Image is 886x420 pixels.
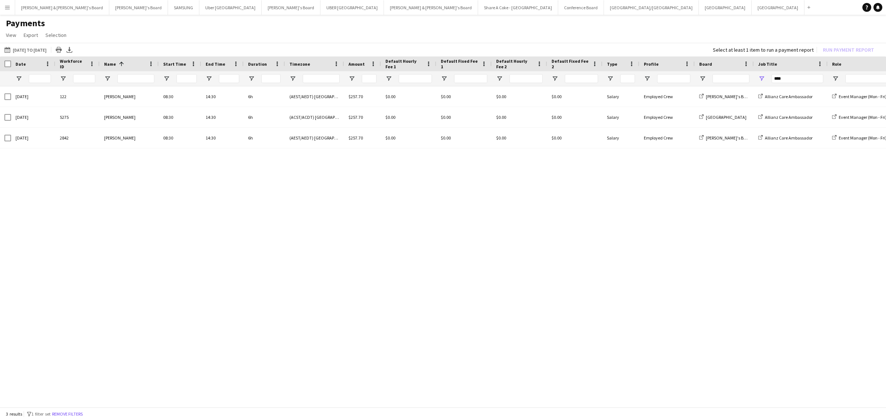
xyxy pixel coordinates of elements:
button: [GEOGRAPHIC_DATA] [699,0,752,15]
button: [DATE] to [DATE] [3,45,48,54]
button: Open Filter Menu [348,75,355,82]
input: Profile Filter Input [657,74,690,83]
button: Remove filters [51,410,84,418]
span: Allianz Care Ambassador [765,94,813,99]
button: Open Filter Menu [385,75,392,82]
a: [PERSON_NAME]'s Board [699,94,752,99]
input: Amount Filter Input [362,74,377,83]
div: (AEST/AEDT) [GEOGRAPHIC_DATA] [285,128,344,148]
span: Duration [248,61,267,67]
div: (ACST/ACDT) [GEOGRAPHIC_DATA] [285,107,344,127]
input: Name Filter Input [117,74,154,83]
span: Role [832,61,841,67]
div: $0.00 [436,128,492,148]
button: SAMSUNG [168,0,199,15]
span: Timezone [289,61,310,67]
div: $0.00 [381,107,436,127]
span: $257.70 [348,135,363,141]
a: Allianz Care Ambassador [758,94,813,99]
div: $0.00 [492,128,547,148]
span: Default Fixed Fee 2 [552,58,589,69]
div: $0.00 [436,107,492,127]
button: Open Filter Menu [552,75,558,82]
span: [PERSON_NAME]'s Board [706,135,752,141]
button: Open Filter Menu [758,75,765,82]
span: Amount [348,61,365,67]
button: Open Filter Menu [496,75,503,82]
input: End Time Filter Input [219,74,239,83]
div: Salary [602,86,639,107]
div: $0.00 [381,86,436,107]
a: [GEOGRAPHIC_DATA] [699,114,746,120]
span: [PERSON_NAME] [104,114,135,120]
div: 08:30 [159,107,201,127]
button: Open Filter Menu [248,75,255,82]
button: Uber [GEOGRAPHIC_DATA] [199,0,262,15]
button: Open Filter Menu [832,75,839,82]
input: Default Hourly Fee 2 Filter Input [509,74,543,83]
div: $0.00 [436,86,492,107]
span: End Time [206,61,225,67]
div: 08:30 [159,86,201,107]
div: $0.00 [547,128,602,148]
div: 2842 [55,128,100,148]
span: Default Hourly Fee 2 [496,58,534,69]
div: 08:30 [159,128,201,148]
button: [PERSON_NAME] & [PERSON_NAME]'s Board [15,0,109,15]
span: Allianz Care Ambassador [765,114,813,120]
div: $0.00 [492,86,547,107]
button: Share A Coke - [GEOGRAPHIC_DATA] [478,0,558,15]
div: 14:30 [201,128,244,148]
span: $257.70 [348,114,363,120]
div: $0.00 [547,86,602,107]
span: Start Time [163,61,186,67]
span: [PERSON_NAME] [104,94,135,99]
input: Default Fixed Fee 1 Filter Input [454,74,487,83]
span: [GEOGRAPHIC_DATA] [706,114,746,120]
a: View [3,30,19,40]
a: Export [21,30,41,40]
button: [PERSON_NAME]'s Board [262,0,320,15]
button: Open Filter Menu [60,75,66,82]
button: Open Filter Menu [289,75,296,82]
button: [PERSON_NAME] & [PERSON_NAME]'s Board [384,0,478,15]
a: Allianz Care Ambassador [758,135,813,141]
span: [PERSON_NAME]'s Board [706,94,752,99]
button: Open Filter Menu [16,75,22,82]
button: Open Filter Menu [441,75,447,82]
button: [PERSON_NAME]'s Board [109,0,168,15]
span: Selection [45,32,66,38]
a: Allianz Care Ambassador [758,114,813,120]
input: Default Hourly Fee 1 Filter Input [399,74,432,83]
button: [GEOGRAPHIC_DATA] [752,0,804,15]
div: Employed Crew [639,86,695,107]
div: [DATE] [11,107,55,127]
button: Open Filter Menu [206,75,212,82]
input: Date Filter Input [29,74,51,83]
span: Job Title [758,61,777,67]
div: 14:30 [201,107,244,127]
button: Conference Board [558,0,604,15]
span: $257.70 [348,94,363,99]
input: Workforce ID Filter Input [73,74,95,83]
input: Type Filter Input [620,74,635,83]
div: 6h [244,86,285,107]
span: 1 filter set [31,411,51,417]
div: 14:30 [201,86,244,107]
input: Timezone Filter Input [303,74,340,83]
div: $0.00 [381,128,436,148]
span: Board [699,61,712,67]
div: 6h [244,107,285,127]
button: UBER [GEOGRAPHIC_DATA] [320,0,384,15]
div: Salary [602,107,639,127]
button: Open Filter Menu [104,75,111,82]
button: Open Filter Menu [699,75,706,82]
button: Open Filter Menu [163,75,170,82]
span: View [6,32,16,38]
div: $0.00 [547,107,602,127]
button: [GEOGRAPHIC_DATA]/[GEOGRAPHIC_DATA] [604,0,699,15]
input: Start Time Filter Input [176,74,197,83]
span: Workforce ID [60,58,86,69]
div: 122 [55,86,100,107]
span: Date [16,61,26,67]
